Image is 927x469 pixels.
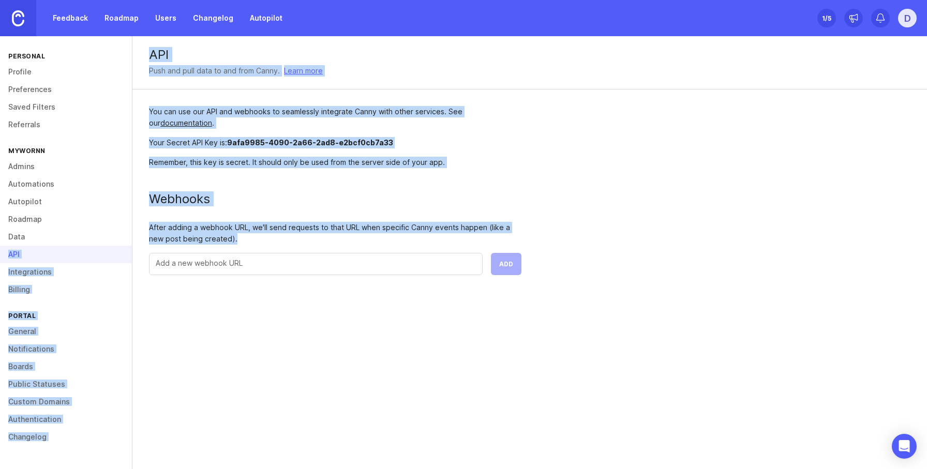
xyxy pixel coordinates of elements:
[149,49,910,61] div: API
[149,137,521,148] div: Your Secret API Key is:
[284,65,323,77] a: Learn more
[98,9,145,27] a: Roadmap
[149,157,521,168] div: Remember, this key is secret. It should only be used from the server side of your app.
[12,10,24,26] img: Canny Home
[817,9,836,27] button: 1/5
[47,9,94,27] a: Feedback
[822,11,831,25] div: 1 /5
[149,222,521,245] div: After adding a webhook URL, we'll send requests to that URL when specific Canny events happen (li...
[149,106,521,129] div: You can use our API and webhooks to seamlessly integrate Canny with other services. See our .
[892,434,917,459] div: Open Intercom Messenger
[149,65,280,77] div: Push and pull data to and from Canny.
[156,258,476,269] input: Add a new webhook URL
[187,9,240,27] a: Changelog
[149,193,521,205] div: Webhooks
[227,138,393,147] span: 9afa9985-4090-2a66-2ad8-e2bcf0cb7a33
[160,118,212,127] a: documentation
[898,9,917,27] button: D
[149,9,183,27] a: Users
[244,9,289,27] a: Autopilot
